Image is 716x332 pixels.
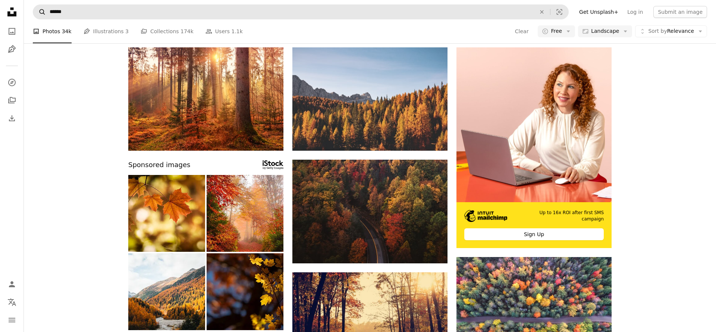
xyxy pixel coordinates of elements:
span: Free [551,28,562,35]
a: Collections [4,93,19,108]
button: Visual search [550,5,568,19]
img: Road through a golden foggy forest [207,175,283,252]
a: Explore [4,75,19,90]
img: forest heat by sunbeam [128,47,283,151]
div: Sign Up [464,228,604,240]
img: Red Maple leaves [128,175,205,252]
form: Find visuals sitewide [33,4,569,19]
a: Illustrations 3 [84,19,129,43]
img: aerial photography of trees and road [292,160,447,263]
a: brown trees [292,95,447,102]
a: Home — Unsplash [4,4,19,21]
span: Sort by [648,28,667,34]
button: Menu [4,313,19,328]
button: Sort byRelevance [635,25,707,37]
a: Users 1.1k [205,19,243,43]
a: aerial photography of trees and road [292,208,447,214]
a: Log in / Sign up [4,277,19,292]
a: pathway between inline trees during golden hour [292,320,447,327]
button: Clear [534,5,550,19]
img: brown trees [292,47,447,151]
a: aerial photography of gray concrete road between assorted-color trees [456,312,612,319]
a: Up to 16x ROI after first SMS campaignSign Up [456,47,612,248]
span: Up to 16x ROI after first SMS campaign [518,210,604,222]
button: Submit an image [653,6,707,18]
img: Sunlit fall foliage background [207,253,283,330]
img: Aerial view of river and forested mountains in autumn, Engadine Alps [128,253,205,330]
span: 1.1k [232,27,243,35]
a: Photos [4,24,19,39]
button: Language [4,295,19,310]
img: file-1722962837469-d5d3a3dee0c7image [456,47,612,203]
span: Landscape [591,28,619,35]
span: Sponsored images [128,160,190,170]
button: Clear [515,25,529,37]
button: Landscape [578,25,632,37]
a: Collections 174k [141,19,194,43]
a: Get Unsplash+ [575,6,623,18]
button: Free [538,25,575,37]
span: Relevance [648,28,694,35]
a: Download History [4,111,19,126]
a: Log in [623,6,647,18]
a: Illustrations [4,42,19,57]
button: Search Unsplash [33,5,46,19]
a: forest heat by sunbeam [128,95,283,102]
img: file-1690386555781-336d1949dad1image [464,210,507,222]
span: 174k [180,27,194,35]
span: 3 [125,27,129,35]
